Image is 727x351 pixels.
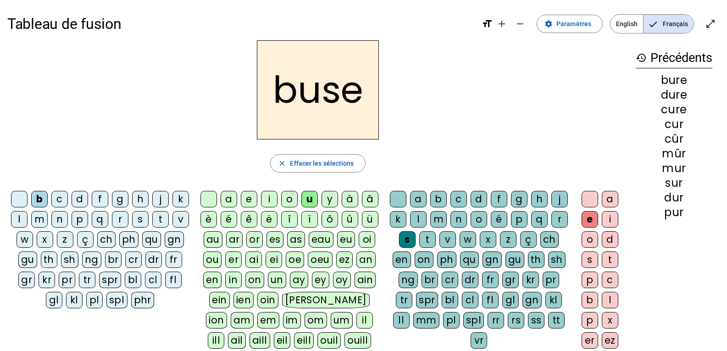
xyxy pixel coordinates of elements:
[636,192,712,203] div: dur
[471,191,487,207] div: d
[57,231,73,248] div: z
[493,15,511,33] button: Augmenter la taille de la police
[290,272,308,288] div: ay
[309,231,334,248] div: eau
[437,251,456,268] div: ph
[270,154,365,173] button: Effacer les sélections
[132,191,149,207] div: h
[322,191,338,207] div: y
[282,292,370,308] div: [PERSON_NAME]
[636,163,712,174] div: mur
[92,211,108,228] div: q
[77,231,94,248] div: ç
[266,231,283,248] div: es
[281,211,298,228] div: î
[125,272,141,288] div: bl
[602,272,618,288] div: c
[250,332,270,349] div: aill
[528,251,544,268] div: th
[396,292,412,308] div: tr
[11,211,28,228] div: l
[636,48,712,68] h3: Précédents
[152,211,169,228] div: t
[551,211,568,228] div: r
[511,15,529,33] button: Diminuer la taille de la police
[701,15,720,33] button: Entrer en plein écran
[582,251,598,268] div: s
[233,292,254,308] div: ien
[442,272,458,288] div: cr
[132,211,149,228] div: s
[602,211,618,228] div: i
[228,332,246,349] div: ail
[548,312,565,329] div: tt
[225,272,242,288] div: in
[165,272,182,288] div: fl
[226,231,243,248] div: ar
[287,231,305,248] div: as
[430,191,447,207] div: b
[636,148,712,159] div: mûr
[544,20,553,28] mat-icon: settings
[471,211,487,228] div: o
[582,292,598,308] div: b
[333,272,351,288] div: oy
[322,211,338,228] div: ô
[61,251,78,268] div: sh
[112,211,128,228] div: r
[241,211,257,228] div: ê
[152,191,169,207] div: j
[528,312,544,329] div: ss
[520,231,537,248] div: ç
[337,231,355,248] div: eu
[393,251,411,268] div: en
[543,272,559,288] div: pr
[515,18,526,29] mat-icon: remove
[342,211,358,228] div: û
[221,191,237,207] div: a
[231,312,254,329] div: am
[460,231,476,248] div: w
[82,251,101,268] div: ng
[225,251,242,268] div: er
[439,231,456,248] div: v
[602,292,618,308] div: l
[221,211,237,228] div: é
[636,178,712,189] div: sur
[582,272,598,288] div: p
[301,211,318,228] div: ï
[305,312,327,329] div: om
[422,272,438,288] div: br
[610,15,643,33] span: English
[508,312,524,329] div: rs
[390,211,406,228] div: k
[443,312,460,329] div: pl
[582,312,598,329] div: p
[312,272,329,288] div: ey
[17,231,33,248] div: w
[112,191,128,207] div: g
[430,211,447,228] div: m
[39,272,55,288] div: kr
[99,272,121,288] div: spr
[283,312,301,329] div: im
[245,251,262,268] div: ai
[410,211,427,228] div: l
[359,231,375,248] div: oi
[399,272,418,288] div: ng
[278,159,286,167] mat-icon: close
[582,231,598,248] div: o
[274,332,291,349] div: eil
[208,332,224,349] div: ill
[511,211,527,228] div: p
[393,312,410,329] div: ll
[482,272,499,288] div: fr
[119,231,139,248] div: ph
[105,251,122,268] div: br
[511,191,527,207] div: g
[257,292,278,308] div: oin
[602,191,618,207] div: a
[281,191,298,207] div: o
[257,312,279,329] div: em
[488,312,504,329] div: rr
